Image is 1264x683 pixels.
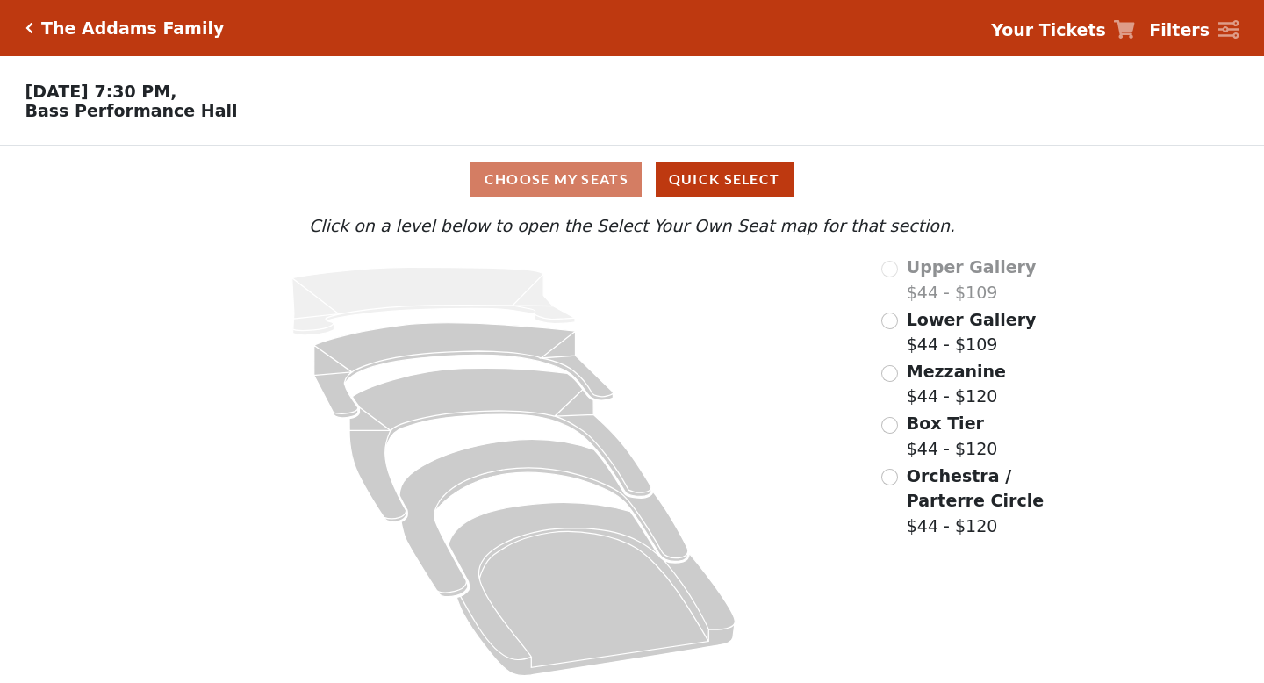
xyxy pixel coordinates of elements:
[292,268,575,335] path: Upper Gallery - Seats Available: 0
[907,310,1037,329] span: Lower Gallery
[1149,20,1210,40] strong: Filters
[907,307,1037,357] label: $44 - $109
[907,257,1037,277] span: Upper Gallery
[907,466,1044,511] span: Orchestra / Parterre Circle
[656,162,794,197] button: Quick Select
[170,213,1094,239] p: Click on a level below to open the Select Your Own Seat map for that section.
[25,22,33,34] a: Click here to go back to filters
[314,323,614,418] path: Lower Gallery - Seats Available: 237
[449,502,735,675] path: Orchestra / Parterre Circle - Seats Available: 24
[991,20,1106,40] strong: Your Tickets
[907,359,1006,409] label: $44 - $120
[907,255,1037,305] label: $44 - $109
[991,18,1135,43] a: Your Tickets
[1149,18,1239,43] a: Filters
[907,464,1094,539] label: $44 - $120
[907,413,984,433] span: Box Tier
[907,362,1006,381] span: Mezzanine
[41,18,224,39] h5: The Addams Family
[907,411,998,461] label: $44 - $120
